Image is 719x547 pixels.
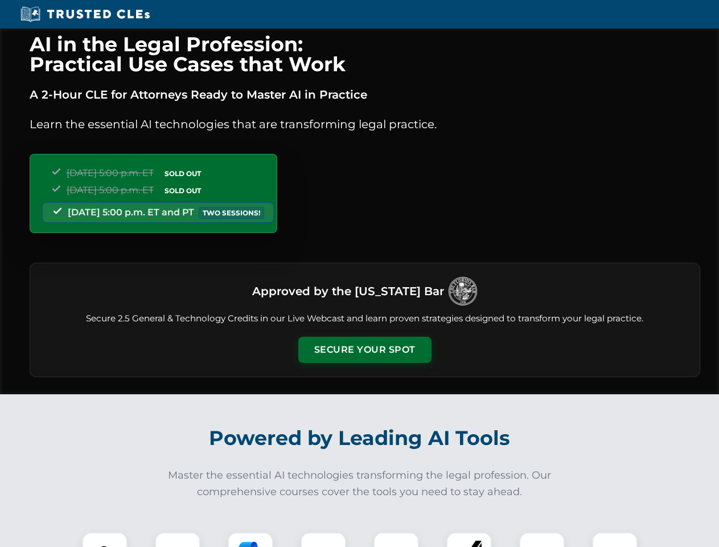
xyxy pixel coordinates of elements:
p: Master the essential AI technologies transforming the legal profession. Our comprehensive courses... [161,467,559,500]
p: Secure 2.5 General & Technology Credits in our Live Webcast and learn proven strategies designed ... [44,312,686,325]
h3: Approved by the [US_STATE] Bar [252,281,444,301]
span: [DATE] 5:00 p.m. ET [67,168,154,178]
h1: AI in the Legal Profession: Practical Use Cases that Work [30,34,700,74]
span: SOLD OUT [161,168,205,179]
p: Learn the essential AI technologies that are transforming legal practice. [30,115,700,133]
span: SOLD OUT [161,185,205,197]
span: [DATE] 5:00 p.m. ET [67,185,154,195]
h2: Powered by Leading AI Tools [44,418,675,458]
img: Logo [449,277,477,305]
p: A 2-Hour CLE for Attorneys Ready to Master AI in Practice [30,85,700,104]
img: Trusted CLEs [17,6,153,23]
button: Secure Your Spot [298,337,432,363]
